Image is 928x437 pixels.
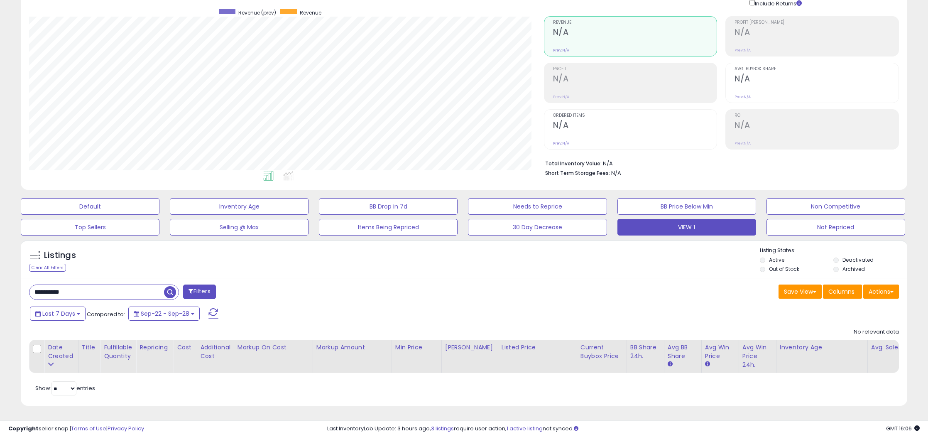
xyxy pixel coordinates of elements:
span: Compared to: [87,310,125,318]
span: Profit [PERSON_NAME] [735,20,899,25]
th: The percentage added to the cost of goods (COGS) that forms the calculator for Min & Max prices. [234,340,313,373]
small: Prev: N/A [553,48,569,53]
button: Sep-22 - Sep-28 [128,307,200,321]
li: N/A [545,158,893,168]
div: No relevant data [854,328,899,336]
div: Current Buybox Price [580,343,623,361]
span: Revenue [553,20,717,25]
div: Repricing [140,343,170,352]
button: Filters [183,285,215,299]
button: Not Repriced [766,219,905,236]
span: Avg. Buybox Share [735,67,899,71]
button: Actions [863,285,899,299]
span: Profit [553,67,717,71]
button: Last 7 Days [30,307,86,321]
span: 2025-10-6 16:06 GMT [886,425,920,432]
button: Save View [779,285,822,299]
b: Total Inventory Value: [545,160,602,167]
div: Last InventoryLab Update: 3 hours ago, require user action, not synced. [327,425,920,433]
small: Prev: N/A [735,48,751,53]
label: Out of Stock [769,265,799,273]
small: Prev: N/A [553,94,569,99]
small: Avg BB Share. [668,361,673,368]
button: Columns [823,285,862,299]
a: Privacy Policy [108,425,144,432]
div: Markup on Cost [238,343,309,352]
div: seller snap | | [8,425,144,433]
button: Non Competitive [766,198,905,215]
h5: Listings [44,250,76,261]
h2: N/A [735,74,899,85]
button: 30 Day Decrease [468,219,607,236]
h2: N/A [553,27,717,39]
span: Show: entries [35,384,95,392]
div: Inventory Age [780,343,864,352]
span: Revenue [300,9,321,16]
label: Archived [842,265,865,273]
span: ROI [735,113,899,118]
button: Needs to Reprice [468,198,607,215]
a: 1 active listing [507,425,543,432]
div: Clear All Filters [29,264,66,272]
span: N/A [611,169,621,177]
span: Columns [828,287,855,296]
button: Top Sellers [21,219,159,236]
a: Terms of Use [71,425,106,432]
h2: N/A [735,120,899,132]
div: Avg Win Price 24h. [742,343,773,369]
div: Avg BB Share [668,343,698,361]
small: Prev: N/A [735,94,751,99]
div: Min Price [395,343,438,352]
button: Inventory Age [170,198,309,215]
strong: Copyright [8,425,39,432]
div: Listed Price [502,343,573,352]
div: BB Share 24h. [630,343,661,361]
button: Default [21,198,159,215]
button: Items Being Repriced [319,219,458,236]
label: Active [769,256,784,263]
small: Prev: N/A [553,141,569,146]
label: Deactivated [842,256,874,263]
span: Ordered Items [553,113,717,118]
div: Date Created [48,343,75,361]
div: Markup Amount [316,343,388,352]
button: BB Drop in 7d [319,198,458,215]
span: Sep-22 - Sep-28 [141,309,189,318]
p: Listing States: [760,247,907,255]
h2: N/A [553,120,717,132]
div: Title [82,343,97,352]
a: 3 listings [431,425,454,432]
b: Short Term Storage Fees: [545,169,610,177]
button: BB Price Below Min [617,198,756,215]
h2: N/A [735,27,899,39]
div: [PERSON_NAME] [445,343,495,352]
span: Last 7 Days [42,309,75,318]
div: Avg Win Price [705,343,735,361]
span: Revenue (prev) [238,9,276,16]
div: Cost [177,343,193,352]
button: VIEW 1 [617,219,756,236]
div: Fulfillable Quantity [104,343,132,361]
div: Additional Cost [200,343,230,361]
button: Selling @ Max [170,219,309,236]
small: Avg Win Price. [705,361,710,368]
h2: N/A [553,74,717,85]
small: Prev: N/A [735,141,751,146]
